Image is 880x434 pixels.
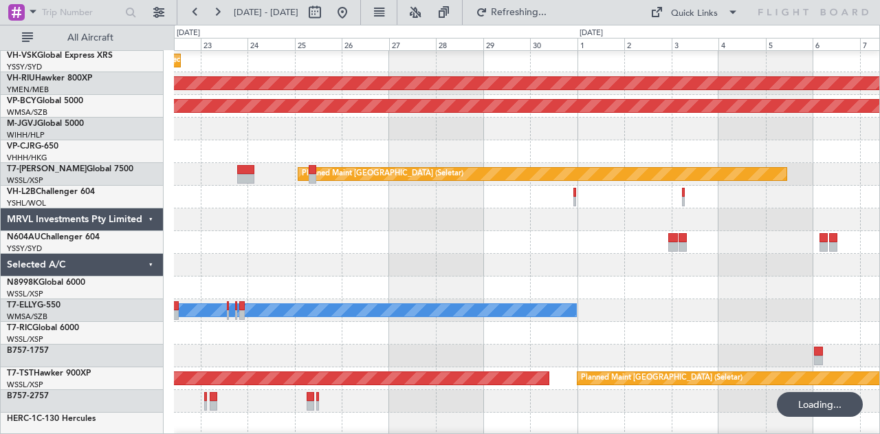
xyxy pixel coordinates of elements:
[7,74,92,83] a: VH-RIUHawker 800XP
[718,38,766,50] div: 4
[577,38,625,50] div: 1
[7,324,32,332] span: T7-RIC
[672,38,719,50] div: 3
[7,347,34,355] span: B757-1
[7,369,91,378] a: T7-TSTHawker 900XP
[36,33,145,43] span: All Aircraft
[7,369,34,378] span: T7-TST
[7,52,37,60] span: VH-VSK
[201,38,248,50] div: 23
[7,62,42,72] a: YSSY/SYD
[295,38,342,50] div: 25
[7,347,49,355] a: B757-1757
[7,392,34,400] span: B757-2
[7,85,49,95] a: YMEN/MEB
[15,27,149,49] button: All Aircraft
[813,38,860,50] div: 6
[234,6,298,19] span: [DATE] - [DATE]
[7,312,47,322] a: WMSA/SZB
[389,38,437,50] div: 27
[177,28,200,39] div: [DATE]
[436,38,483,50] div: 28
[7,301,37,310] span: T7-ELLY
[7,130,45,140] a: WIHH/HLP
[7,165,133,173] a: T7-[PERSON_NAME]Global 7500
[153,38,201,50] div: 22
[7,74,35,83] span: VH-RIU
[7,153,47,163] a: VHHH/HKG
[624,38,672,50] div: 2
[490,8,548,17] span: Refreshing...
[7,392,49,400] a: B757-2757
[7,233,41,241] span: N604AU
[7,289,43,299] a: WSSL/XSP
[7,279,85,287] a: N8998KGlobal 6000
[247,38,295,50] div: 24
[530,38,577,50] div: 30
[643,1,745,23] button: Quick Links
[777,392,863,417] div: Loading...
[7,97,36,105] span: VP-BCY
[7,301,60,310] a: T7-ELLYG-550
[7,188,36,196] span: VH-L2B
[7,120,84,128] a: M-JGVJGlobal 5000
[7,175,43,186] a: WSSL/XSP
[42,2,121,23] input: Trip Number
[7,52,113,60] a: VH-VSKGlobal Express XRS
[766,38,813,50] div: 5
[302,164,463,184] div: Planned Maint [GEOGRAPHIC_DATA] (Seletar)
[7,415,96,423] a: HERC-1C-130 Hercules
[7,165,87,173] span: T7-[PERSON_NAME]
[7,380,43,390] a: WSSL/XSP
[581,368,742,389] div: Planned Maint [GEOGRAPHIC_DATA] (Seletar)
[7,107,47,118] a: WMSA/SZB
[7,188,95,196] a: VH-L2BChallenger 604
[671,7,718,21] div: Quick Links
[470,1,552,23] button: Refreshing...
[7,279,38,287] span: N8998K
[7,334,43,345] a: WSSL/XSP
[7,97,83,105] a: VP-BCYGlobal 5000
[7,198,46,208] a: YSHL/WOL
[7,120,37,128] span: M-JGVJ
[580,28,603,39] div: [DATE]
[7,142,35,151] span: VP-CJR
[7,233,100,241] a: N604AUChallenger 604
[7,324,79,332] a: T7-RICGlobal 6000
[7,415,36,423] span: HERC-1
[7,142,58,151] a: VP-CJRG-650
[7,243,42,254] a: YSSY/SYD
[342,38,389,50] div: 26
[483,38,531,50] div: 29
